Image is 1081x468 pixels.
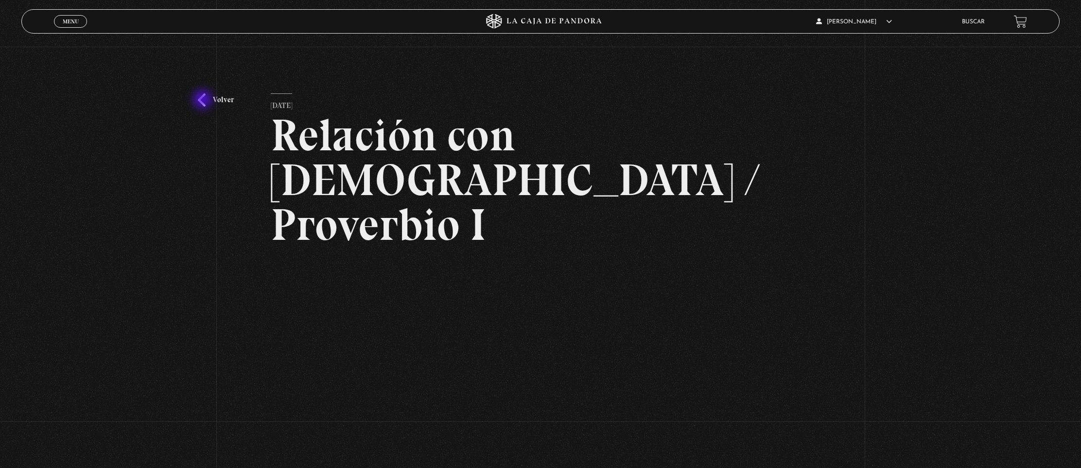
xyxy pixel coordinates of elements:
[1014,15,1027,28] a: View your shopping cart
[198,93,234,107] a: Volver
[271,113,810,247] h2: Relación con [DEMOGRAPHIC_DATA] / Proverbio I
[63,18,79,24] span: Menu
[59,27,82,34] span: Cerrar
[816,19,892,25] span: [PERSON_NAME]
[962,19,985,25] a: Buscar
[271,93,292,113] p: [DATE]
